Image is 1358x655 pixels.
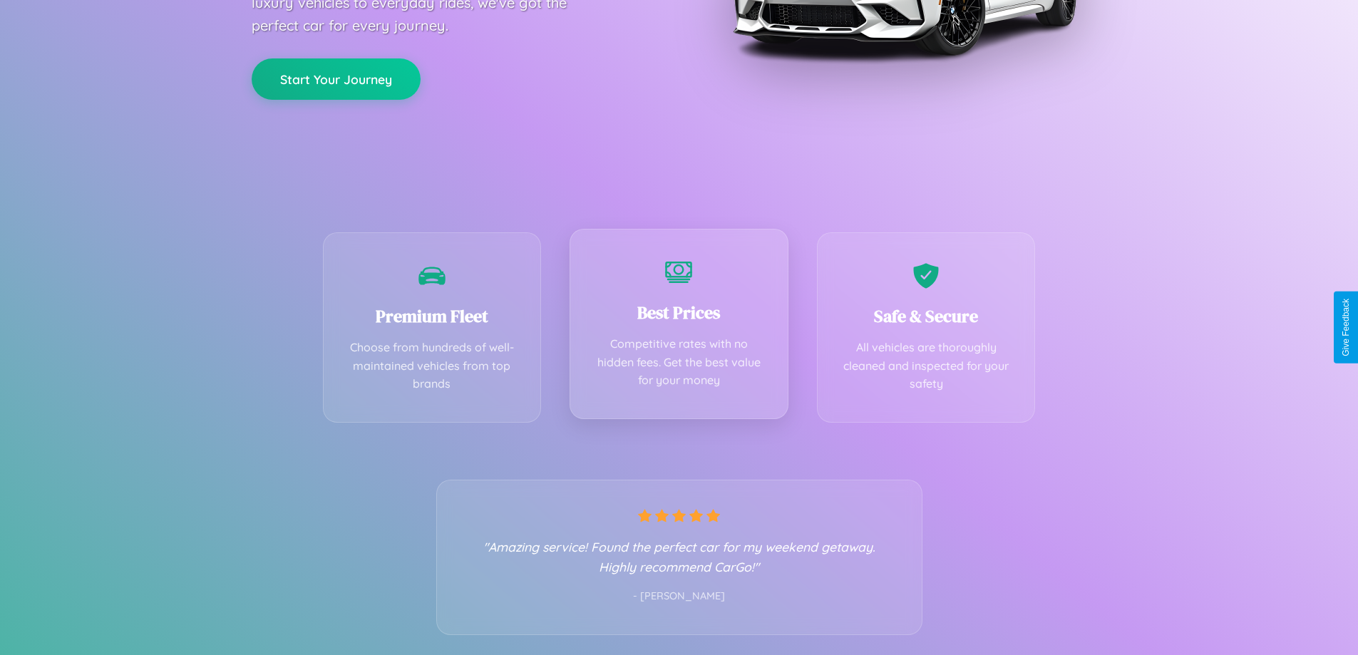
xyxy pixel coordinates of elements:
p: All vehicles are thoroughly cleaned and inspected for your safety [839,339,1014,393]
p: Choose from hundreds of well-maintained vehicles from top brands [345,339,520,393]
button: Start Your Journey [252,58,421,100]
p: - [PERSON_NAME] [465,587,893,606]
p: Competitive rates with no hidden fees. Get the best value for your money [592,335,766,390]
h3: Best Prices [592,301,766,324]
div: Give Feedback [1341,299,1351,356]
p: "Amazing service! Found the perfect car for my weekend getaway. Highly recommend CarGo!" [465,537,893,577]
h3: Safe & Secure [839,304,1014,328]
h3: Premium Fleet [345,304,520,328]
